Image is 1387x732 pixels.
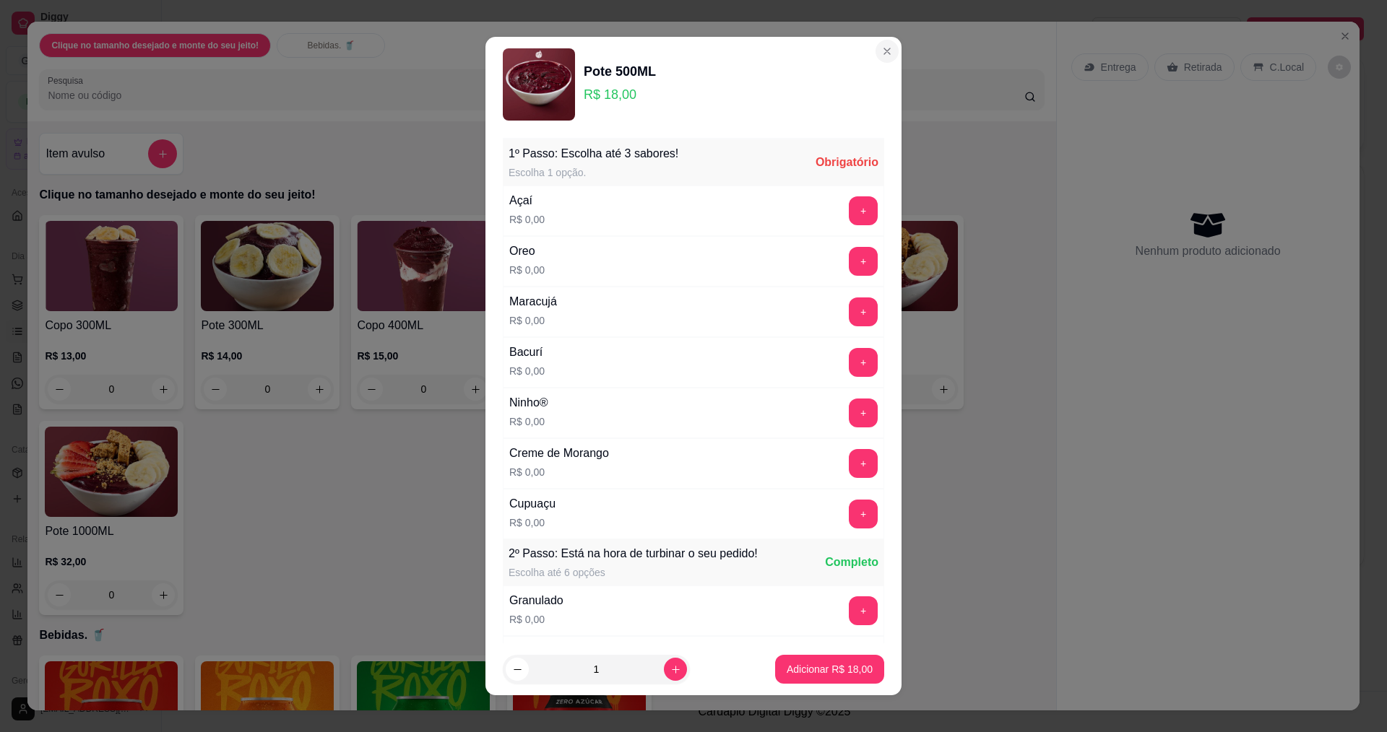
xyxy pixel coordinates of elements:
button: add [849,196,878,225]
button: add [849,596,878,625]
p: R$ 0,00 [509,414,548,429]
div: Oreo [509,243,545,260]
p: R$ 18,00 [584,84,656,105]
div: Creme de Morango [509,445,609,462]
div: Cupuaçu [509,495,556,513]
div: Escolha 1 opção. [509,165,678,180]
button: Adicionar R$ 18,00 [775,655,884,684]
p: R$ 0,00 [509,263,545,277]
div: 1º Passo: Escolha até 3 sabores! [509,145,678,162]
button: add [849,247,878,276]
button: add [849,297,878,326]
p: R$ 0,00 [509,612,563,627]
button: Close [876,40,899,63]
button: decrease-product-quantity [506,658,529,681]
div: Bacurí [509,344,545,361]
div: Granulado [509,592,563,609]
img: product-image [503,48,575,121]
div: Obrigatório [816,154,878,171]
button: add [849,500,878,528]
div: Completo [825,554,878,571]
p: R$ 0,00 [509,515,556,530]
button: add [849,449,878,478]
div: Maracujá [509,293,557,310]
div: Morango [509,642,555,660]
button: increase-product-quantity [664,658,687,681]
p: R$ 0,00 [509,465,609,479]
p: R$ 0,00 [509,212,545,227]
div: Açaí [509,192,545,209]
button: add [849,348,878,377]
div: Ninho® [509,394,548,411]
p: Adicionar R$ 18,00 [787,662,873,676]
p: R$ 0,00 [509,364,545,378]
div: Escolha até 6 opções [509,565,758,580]
div: 2º Passo: Está na hora de turbinar o seu pedido! [509,545,758,562]
button: add [849,398,878,427]
p: R$ 0,00 [509,313,557,328]
div: Pote 500ML [584,61,656,82]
